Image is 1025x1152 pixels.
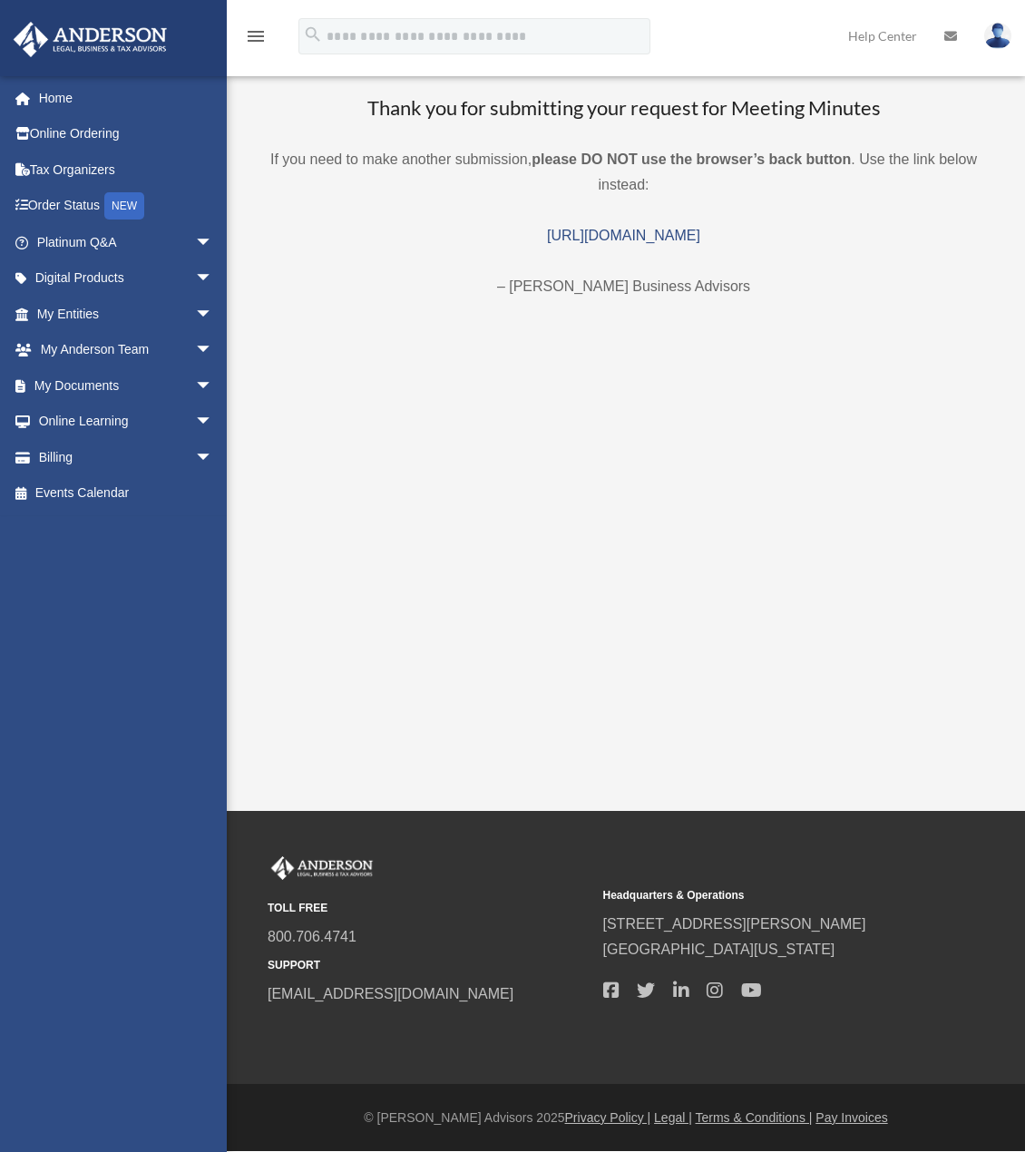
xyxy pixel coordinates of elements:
[13,367,240,404] a: My Documentsarrow_drop_down
[13,475,240,512] a: Events Calendar
[815,1110,887,1125] a: Pay Invoices
[245,94,1002,122] h3: Thank you for submitting your request for Meeting Minutes
[227,1107,1025,1129] div: © [PERSON_NAME] Advisors 2025
[603,886,926,905] small: Headquarters & Operations
[654,1110,692,1125] a: Legal |
[104,192,144,220] div: NEW
[13,439,240,475] a: Billingarrow_drop_down
[696,1110,813,1125] a: Terms & Conditions |
[245,25,267,47] i: menu
[303,24,323,44] i: search
[268,956,591,975] small: SUPPORT
[268,899,591,918] small: TOLL FREE
[603,942,835,957] a: [GEOGRAPHIC_DATA][US_STATE]
[268,986,513,1001] a: [EMAIL_ADDRESS][DOMAIN_NAME]
[13,188,240,225] a: Order StatusNEW
[195,404,231,441] span: arrow_drop_down
[13,296,240,332] a: My Entitiesarrow_drop_down
[195,367,231,405] span: arrow_drop_down
[195,332,231,369] span: arrow_drop_down
[268,856,376,880] img: Anderson Advisors Platinum Portal
[547,228,700,243] a: [URL][DOMAIN_NAME]
[13,151,240,188] a: Tax Organizers
[13,404,240,440] a: Online Learningarrow_drop_down
[532,151,851,167] b: please DO NOT use the browser’s back button
[13,80,240,116] a: Home
[245,147,1002,198] p: If you need to make another submission, . Use the link below instead:
[13,116,240,152] a: Online Ordering
[13,332,240,368] a: My Anderson Teamarrow_drop_down
[268,929,356,944] a: 800.706.4741
[13,224,240,260] a: Platinum Q&Aarrow_drop_down
[245,274,1002,299] p: – [PERSON_NAME] Business Advisors
[195,296,231,333] span: arrow_drop_down
[8,22,172,57] img: Anderson Advisors Platinum Portal
[565,1110,651,1125] a: Privacy Policy |
[195,260,231,298] span: arrow_drop_down
[195,439,231,476] span: arrow_drop_down
[984,23,1011,49] img: User Pic
[245,32,267,47] a: menu
[195,224,231,261] span: arrow_drop_down
[603,916,866,932] a: [STREET_ADDRESS][PERSON_NAME]
[13,260,240,297] a: Digital Productsarrow_drop_down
